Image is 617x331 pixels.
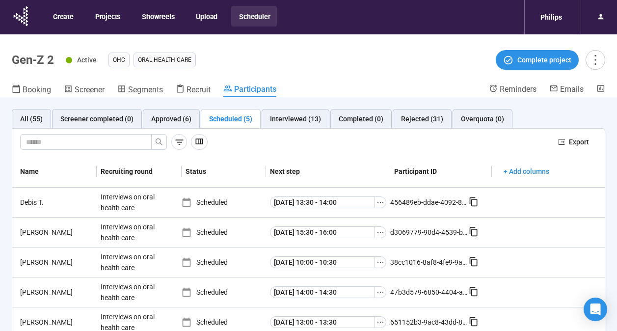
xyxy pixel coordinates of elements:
button: [DATE] 14:00 - 14:30 [270,286,375,298]
div: d3069779-90d4-4539-b5c0-52cc993f0615 [390,227,469,238]
span: [DATE] 15:30 - 16:00 [274,227,337,238]
span: [DATE] 13:30 - 14:00 [274,197,337,208]
span: Oral Health Care [138,55,191,65]
button: ellipsis [375,316,386,328]
span: [DATE] 14:00 - 14:30 [274,287,337,298]
button: ellipsis [375,196,386,208]
button: + Add columns [496,164,557,179]
div: Scheduled [182,257,266,268]
span: Reminders [500,84,537,94]
button: [DATE] 13:30 - 14:00 [270,196,375,208]
div: Scheduled [182,227,266,238]
th: Name [12,156,97,188]
button: Scheduler [231,6,277,27]
div: Interviews on oral health care [97,188,170,217]
button: ellipsis [375,256,386,268]
span: ellipsis [376,318,384,326]
span: ellipsis [376,228,384,236]
div: Scheduled [182,287,266,298]
div: Debis T. [16,197,97,208]
button: Complete project [496,50,579,70]
button: Showreels [134,6,181,27]
span: + Add columns [504,166,549,177]
span: Participants [234,84,276,94]
button: [DATE] 13:00 - 13:30 [270,316,375,328]
span: export [558,138,565,145]
div: Completed (0) [339,113,383,124]
button: Projects [87,6,127,27]
div: Open Intercom Messenger [584,298,607,321]
div: All (55) [20,113,43,124]
button: ellipsis [375,286,386,298]
button: search [151,134,167,150]
a: Reminders [489,84,537,96]
div: Scheduled [182,197,266,208]
div: Approved (6) [151,113,191,124]
button: exportExport [550,134,597,150]
span: [DATE] 10:00 - 10:30 [274,257,337,268]
button: [DATE] 15:30 - 16:00 [270,226,375,238]
div: Interviews on oral health care [97,218,170,247]
span: ellipsis [376,288,384,296]
span: Emails [560,84,584,94]
button: Create [45,6,80,27]
th: Status [182,156,266,188]
button: Upload [188,6,224,27]
div: 456489eb-ddae-4092-8d11-0d088fa55a53 [390,197,469,208]
button: ellipsis [375,226,386,238]
div: Scheduled [182,317,266,328]
div: [PERSON_NAME] [16,257,97,268]
button: more [586,50,605,70]
a: Screener [64,84,105,97]
div: 47b3d579-6850-4404-a23d-0bd1fef308b5 [390,287,469,298]
div: Rejected (31) [401,113,443,124]
span: Booking [23,85,51,94]
span: Recruit [187,85,211,94]
button: [DATE] 10:00 - 10:30 [270,256,375,268]
div: [PERSON_NAME] [16,287,97,298]
span: Complete project [517,55,571,65]
span: more [589,53,602,66]
h1: Gen-Z 2 [12,53,54,67]
div: 651152b3-9ac8-43dd-834f-5c7924b25332 [390,317,469,328]
th: Next step [266,156,390,188]
div: [PERSON_NAME] [16,317,97,328]
span: Screener [75,85,105,94]
div: Overquota (0) [461,113,504,124]
div: Scheduled (5) [209,113,252,124]
div: 38cc1016-8af8-4fe9-9ab5-bcd99307f35c [390,257,469,268]
a: Recruit [176,84,211,97]
a: Segments [117,84,163,97]
span: OHC [113,55,125,65]
div: [PERSON_NAME] [16,227,97,238]
span: ellipsis [376,198,384,206]
span: ellipsis [376,258,384,266]
div: Philips [535,8,568,27]
div: Screener completed (0) [60,113,134,124]
a: Emails [549,84,584,96]
div: Interviewed (13) [270,113,321,124]
span: [DATE] 13:00 - 13:30 [274,317,337,328]
th: Participant ID [390,156,492,188]
div: Interviews on oral health care [97,248,170,277]
span: search [155,138,163,146]
a: Participants [223,84,276,97]
span: Segments [128,85,163,94]
th: Recruiting round [97,156,181,188]
span: Active [77,56,97,64]
span: Export [569,137,589,147]
div: Interviews on oral health care [97,277,170,307]
a: Booking [12,84,51,97]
